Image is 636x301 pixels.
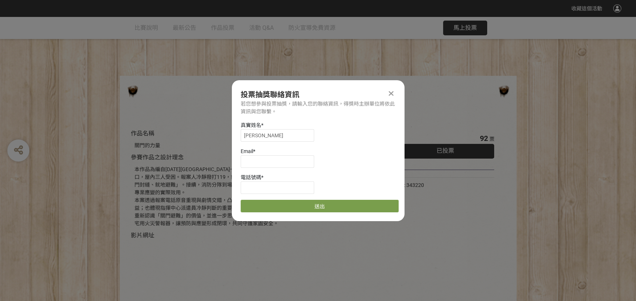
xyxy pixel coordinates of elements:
button: 馬上投票 [443,21,487,35]
span: SID: 343220 [396,182,424,188]
span: 比賽說明 [134,24,158,31]
span: 參賽作品之設計理念 [131,154,184,161]
span: 票 [489,136,494,142]
span: 影片網址 [131,232,154,239]
div: 關門的力量 [134,142,374,149]
div: 本作品為編自[DATE][GEOGRAPHIC_DATA]一件真實發生住宅火警。凌晨時分，現場高溫濃煙封鎖樓梯間出口，屋內三人受困。報案人冷靜撥打119，救災救護指揮中心派遣員即時判斷情勢，明確... [134,166,374,227]
span: 馬上投票 [453,24,477,31]
a: 防火宣導免費資源 [288,17,335,39]
a: 活動 Q&A [249,17,274,39]
div: 若您想參與投票抽獎，請輸入您的聯絡資訊，得獎時主辦單位將依此資訊與您聯繫。 [241,100,396,116]
span: 作品名稱 [131,130,154,137]
span: 電話號碼 [241,174,261,180]
span: 已投票 [436,147,454,154]
span: 收藏這個活動 [571,6,602,11]
span: 防火宣導免費資源 [288,24,335,31]
button: 送出 [241,200,399,212]
a: 最新公告 [173,17,196,39]
a: 作品投票 [211,17,234,39]
div: 投票抽獎聯絡資訊 [241,89,396,100]
span: 作品投票 [211,24,234,31]
a: 比賽說明 [134,17,158,39]
span: 最新公告 [173,24,196,31]
span: Email [241,148,253,154]
span: 92 [479,134,488,143]
span: 真實姓名 [241,122,261,128]
span: 活動 Q&A [249,24,274,31]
